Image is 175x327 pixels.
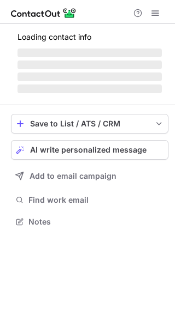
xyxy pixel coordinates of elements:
p: Loading contact info [17,33,162,41]
span: Find work email [28,195,164,205]
span: AI write personalized message [30,146,147,154]
span: ‌ [17,60,162,69]
button: Find work email [11,192,168,208]
div: Save to List / ATS / CRM [30,119,149,128]
span: ‌ [17,84,162,93]
span: Notes [28,217,164,227]
button: save-profile-one-click [11,114,168,134]
button: Notes [11,214,168,229]
button: Add to email campaign [11,166,168,186]
span: Add to email campaign [30,172,116,180]
button: AI write personalized message [11,140,168,160]
img: ContactOut v5.3.10 [11,7,77,20]
span: ‌ [17,49,162,57]
span: ‌ [17,72,162,81]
